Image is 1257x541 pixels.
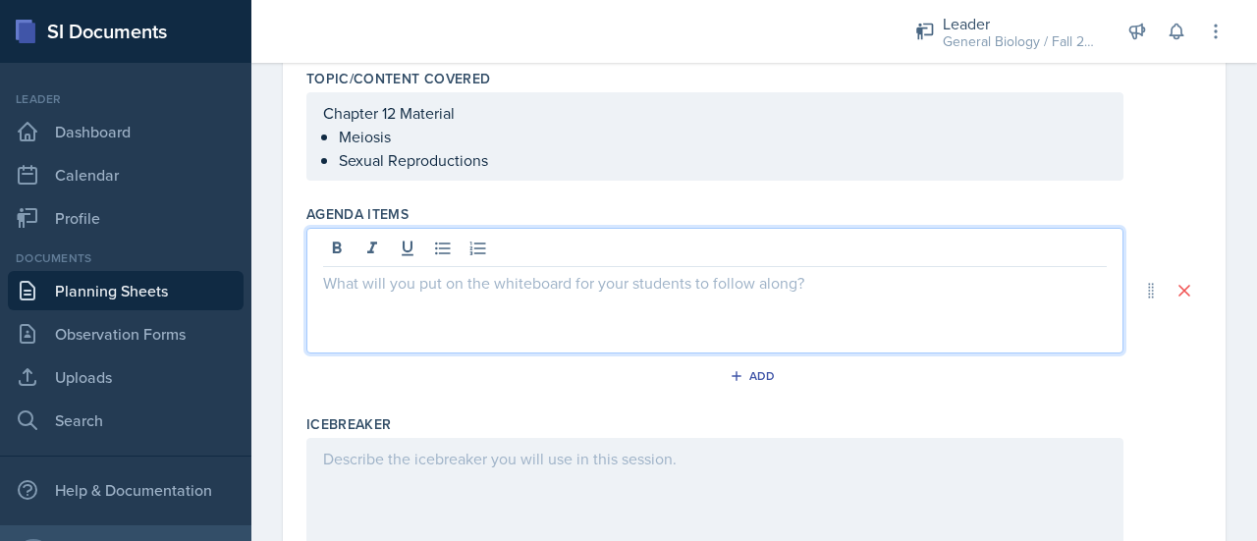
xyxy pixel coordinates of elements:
[8,271,244,310] a: Planning Sheets
[339,148,1107,172] p: Sexual Reproductions
[306,414,392,434] label: Icebreaker
[306,69,490,88] label: Topic/Content Covered
[306,204,409,224] label: Agenda items
[734,368,776,384] div: Add
[8,155,244,194] a: Calendar
[8,357,244,397] a: Uploads
[8,470,244,510] div: Help & Documentation
[323,101,1107,125] p: Chapter 12 Material
[723,361,787,391] button: Add
[8,314,244,353] a: Observation Forms
[8,90,244,108] div: Leader
[8,112,244,151] a: Dashboard
[339,125,1107,148] p: Meiosis
[8,401,244,440] a: Search
[943,12,1100,35] div: Leader
[943,31,1100,52] div: General Biology / Fall 2025
[8,198,244,238] a: Profile
[8,249,244,267] div: Documents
